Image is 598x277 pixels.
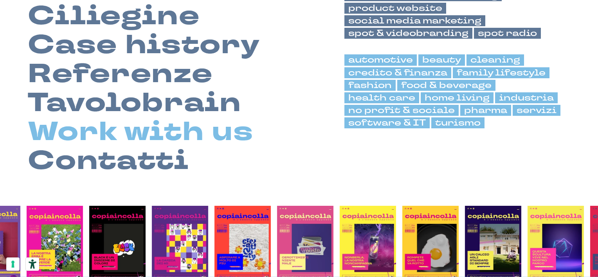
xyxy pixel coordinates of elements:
a: servizi [513,105,560,116]
a: pharma [460,105,511,116]
a: social media marketing [344,15,485,26]
a: software & IT [344,117,430,128]
a: automotive [344,54,417,65]
a: product website [344,3,446,14]
a: Ciliegine [28,2,200,31]
a: credito & finanza [344,67,451,78]
a: food & beverage [397,80,495,91]
a: Tavolobrain [28,88,241,117]
a: Referenze [28,59,213,88]
a: Case history [28,31,260,59]
a: Work with us [28,117,253,146]
a: no profit & sociale [344,105,459,116]
a: Contatti [28,146,189,175]
a: beauty [418,54,465,65]
a: spot & videobranding [344,28,472,39]
button: Le tue preferenze relative al consenso per le tecnologie di tracciamento [6,257,20,271]
a: industria [495,92,558,103]
a: family lifestyle [453,67,549,78]
a: fashion [344,80,396,91]
a: spot radio [474,28,541,39]
a: cleaning [467,54,524,65]
a: health care [344,92,419,103]
a: turismo [431,117,485,128]
button: Strumenti di accessibilità [26,257,39,271]
a: home living [421,92,494,103]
